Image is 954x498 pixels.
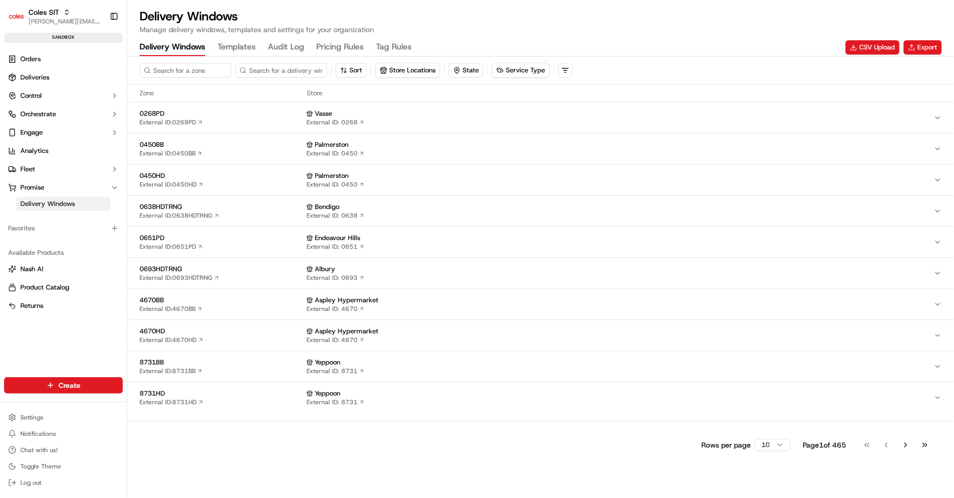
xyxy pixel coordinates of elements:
span: Analytics [20,146,48,155]
button: State [449,63,483,77]
span: 4670HD [140,327,303,336]
span: Bendigo [315,202,339,212]
button: Store Locations [376,63,440,77]
img: 1736555255976-a54dd68f-1ca7-489b-9aae-adbdc363a1c4 [10,97,29,115]
span: Aspley Hypermarket [315,327,378,336]
a: External ID: 4670 [307,336,365,344]
button: 0693HDTRNGExternal ID:0693HDTRNG AlburyExternal ID: 0693 [127,258,954,289]
span: 0638HDTRNG [140,202,303,212]
a: External ID: 0638 [307,212,365,220]
button: Notifications [4,427,123,441]
button: Templates [217,39,256,56]
a: Delivery Windows [16,197,111,211]
button: 4670BBExternal ID:4670BB Aspley HypermarketExternal ID: 4670 [127,289,954,320]
button: Product Catalog [4,279,123,296]
button: Fleet [4,161,123,177]
button: Tag Rules [376,39,412,56]
button: Service Type [493,63,549,77]
span: Orchestrate [20,110,56,119]
button: 4670HDExternal ID:4670HD Aspley HypermarketExternal ID: 4670 [127,320,954,351]
a: Powered byPylon [72,252,123,260]
img: Asif Zaman Khan [10,148,26,164]
span: Notifications [20,430,56,438]
button: Start new chat [173,100,185,112]
p: Welcome 👋 [10,40,185,57]
button: 0450BBExternal ID:0450BB PalmerstonExternal ID: 0450 [127,134,954,164]
div: Favorites [4,220,123,237]
span: Returns [20,301,43,310]
a: External ID:0450HD [140,180,204,189]
h1: Delivery Windows [140,8,374,24]
a: External ID:0450BB [140,149,203,158]
button: 0268PDExternal ID:0268PD VasseExternal ID: 0268 [127,102,954,133]
span: Engage [20,128,43,137]
button: Delivery Windows [140,39,205,56]
span: API Documentation [96,227,163,238]
a: Orders [4,51,123,67]
span: Yeppoon [315,389,340,398]
button: Control [4,88,123,104]
a: External ID:0638HDTRNG [140,212,220,220]
div: 📗 [10,228,18,237]
span: Zone [140,89,303,98]
span: Palmerston [315,140,348,149]
span: [DATE] [90,158,111,166]
button: Settings [4,410,123,425]
span: 8731HD [140,389,303,398]
button: Sort [336,63,367,77]
button: Engage [4,124,123,141]
span: Delivery Windows [20,199,75,208]
button: Audit Log [268,39,304,56]
a: External ID:8731BB [140,367,203,375]
button: Returns [4,298,123,314]
div: Page 1 of 465 [803,440,846,450]
span: • [85,158,88,166]
a: External ID:0693HDTRNG [140,274,220,282]
a: External ID:8731HD [140,398,204,406]
button: 0651PDExternal ID:0651PD Endeavour HillsExternal ID: 0651 [127,227,954,257]
span: 0450BB [140,140,303,149]
span: Nash AI [20,265,43,274]
a: External ID:4670HD [140,336,204,344]
span: Store [307,89,942,98]
button: Toggle Theme [4,459,123,474]
button: CSV Upload [846,40,900,55]
a: External ID:0651PD [140,243,203,251]
input: Search for a delivery window [235,63,327,77]
span: Deliveries [20,73,49,82]
span: 0651PD [140,233,303,243]
button: See all [158,130,185,142]
span: 0268PD [140,109,303,118]
div: Available Products [4,245,123,261]
span: 0693HDTRNG [140,265,303,274]
button: Orchestrate [4,106,123,122]
button: 0450HDExternal ID:0450HD PalmerstonExternal ID: 0450 [127,165,954,195]
span: Knowledge Base [20,227,78,238]
span: Create [59,380,80,390]
span: Endeavour Hills [315,233,360,243]
button: Pricing Rules [316,39,364,56]
button: [PERSON_NAME][EMAIL_ADDRESS][DOMAIN_NAME] [29,17,101,25]
a: External ID: 0693 [307,274,365,282]
button: Coles SIT [29,7,59,17]
button: 8731BBExternal ID:8731BB YeppoonExternal ID: 8731 [127,351,954,382]
img: Coles SIT [8,8,24,24]
a: Nash AI [8,265,119,274]
p: Rows per page [701,440,751,450]
a: External ID: 0450 [307,149,365,158]
a: External ID: 8731 [307,398,365,406]
button: Export [904,40,942,55]
span: Log out [20,479,41,487]
img: 2790269178180_0ac78f153ef27d6c0503_72.jpg [21,97,40,115]
div: Start new chat [46,97,167,107]
div: We're available if you need us! [46,107,140,115]
a: External ID:4670BB [140,305,203,313]
div: sandbox [4,33,123,43]
a: External ID: 4670 [307,305,365,313]
img: 1736555255976-a54dd68f-1ca7-489b-9aae-adbdc363a1c4 [20,186,29,194]
a: Analytics [4,143,123,159]
span: Fleet [20,165,35,174]
a: External ID: 0268 [307,118,365,126]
